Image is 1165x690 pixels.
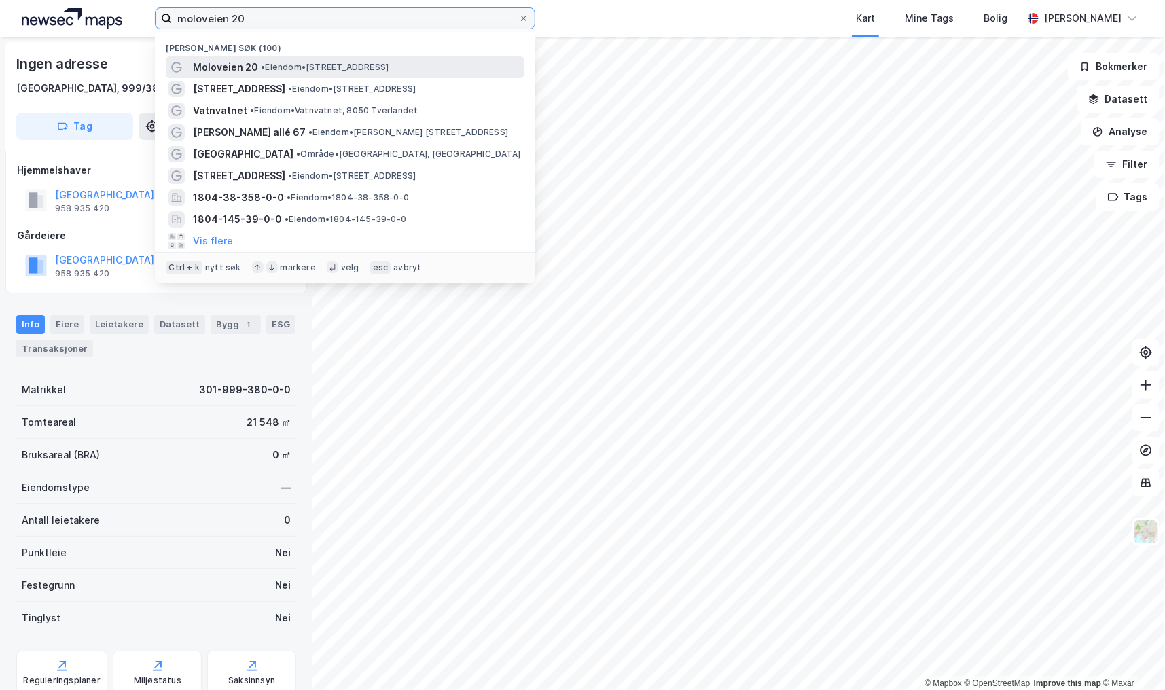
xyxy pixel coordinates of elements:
[370,261,391,274] div: esc
[308,127,508,138] span: Eiendom • [PERSON_NAME] [STREET_ADDRESS]
[22,610,60,626] div: Tinglyst
[250,105,418,116] span: Eiendom • Vatnvatnet, 8050 Tverlandet
[193,146,293,162] span: [GEOGRAPHIC_DATA]
[296,149,300,159] span: •
[50,315,84,334] div: Eiere
[1097,625,1165,690] iframe: Chat Widget
[90,315,149,334] div: Leietakere
[285,214,406,225] span: Eiendom • 1804-145-39-0-0
[16,340,93,357] div: Transaksjoner
[287,192,291,202] span: •
[247,414,291,431] div: 21 548 ㎡
[288,170,292,181] span: •
[275,545,291,561] div: Nei
[193,103,247,119] span: Vatnvatnet
[1094,151,1160,178] button: Filter
[193,81,285,97] span: [STREET_ADDRESS]
[22,577,75,594] div: Festegrunn
[228,675,275,686] div: Saksinnsyn
[22,382,66,398] div: Matrikkel
[965,678,1030,688] a: OpenStreetMap
[296,149,520,160] span: Område • [GEOGRAPHIC_DATA], [GEOGRAPHIC_DATA]
[22,8,122,29] img: logo.a4113a55bc3d86da70a041830d287a7e.svg
[193,233,233,249] button: Vis flere
[393,262,421,273] div: avbryt
[155,32,535,56] div: [PERSON_NAME] søk (100)
[22,414,76,431] div: Tomteareal
[266,315,295,334] div: ESG
[1044,10,1122,26] div: [PERSON_NAME]
[287,192,409,203] span: Eiendom • 1804-38-358-0-0
[341,262,359,273] div: velg
[1081,118,1160,145] button: Analyse
[1096,183,1160,211] button: Tags
[242,318,255,331] div: 1
[16,315,45,334] div: Info
[22,479,90,496] div: Eiendomstype
[275,577,291,594] div: Nei
[288,84,416,94] span: Eiendom • [STREET_ADDRESS]
[285,214,289,224] span: •
[905,10,954,26] div: Mine Tags
[205,262,241,273] div: nytt søk
[261,62,389,73] span: Eiendom • [STREET_ADDRESS]
[193,189,284,206] span: 1804-38-358-0-0
[288,84,292,94] span: •
[22,447,100,463] div: Bruksareal (BRA)
[172,8,518,29] input: Søk på adresse, matrikkel, gårdeiere, leietakere eller personer
[55,268,109,279] div: 958 935 420
[250,105,254,115] span: •
[17,228,295,244] div: Gårdeiere
[134,675,181,686] div: Miljøstatus
[24,675,101,686] div: Reguleringsplaner
[281,479,291,496] div: —
[22,512,100,528] div: Antall leietakere
[1097,625,1165,690] div: Kontrollprogram for chat
[925,678,962,688] a: Mapbox
[1077,86,1160,113] button: Datasett
[856,10,875,26] div: Kart
[984,10,1007,26] div: Bolig
[154,315,205,334] div: Datasett
[308,127,312,137] span: •
[193,124,306,141] span: [PERSON_NAME] allé 67
[166,261,202,274] div: Ctrl + k
[16,113,133,140] button: Tag
[199,382,291,398] div: 301-999-380-0-0
[281,262,316,273] div: markere
[1133,519,1159,545] img: Z
[275,610,291,626] div: Nei
[22,545,67,561] div: Punktleie
[17,162,295,179] div: Hjemmelshaver
[193,211,282,228] span: 1804-145-39-0-0
[193,59,258,75] span: Moloveien 20
[288,170,416,181] span: Eiendom • [STREET_ADDRESS]
[193,168,285,184] span: [STREET_ADDRESS]
[55,203,109,214] div: 958 935 420
[16,53,110,75] div: Ingen adresse
[211,315,261,334] div: Bygg
[284,512,291,528] div: 0
[1068,53,1160,80] button: Bokmerker
[261,62,265,72] span: •
[16,80,166,96] div: [GEOGRAPHIC_DATA], 999/380
[1034,678,1101,688] a: Improve this map
[272,447,291,463] div: 0 ㎡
